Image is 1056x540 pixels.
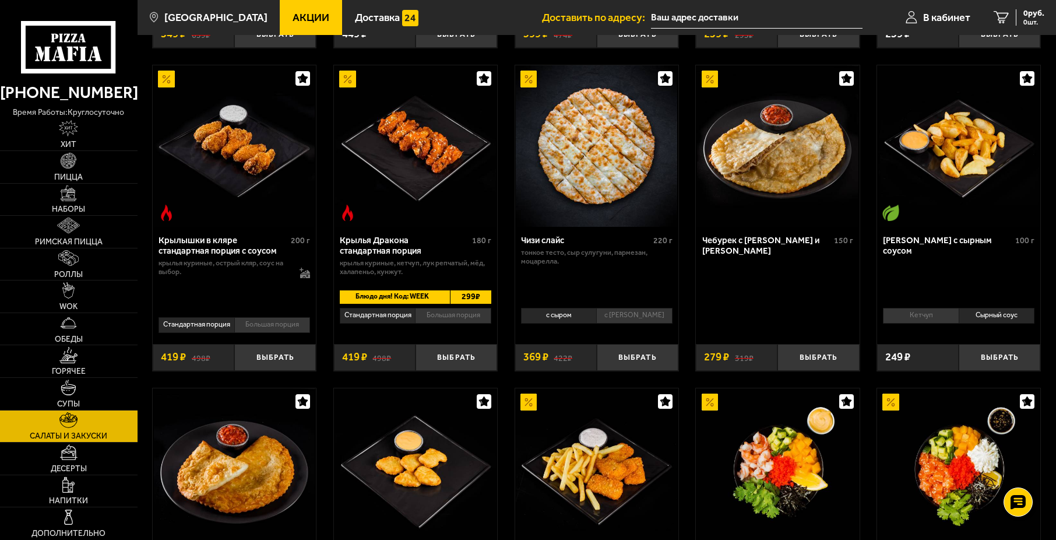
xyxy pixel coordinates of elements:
span: Римская пицца [35,238,103,246]
span: 0 шт. [1023,19,1044,26]
img: Картофель айдахо с сырным соусом [878,65,1040,227]
span: Пицца [54,173,83,181]
a: АкционныйОстрое блюдоКрылья Дракона стандартная порция [334,65,497,227]
button: Выбрать [234,344,316,371]
button: Выбрать [416,344,497,371]
li: Стандартная порция [340,308,415,324]
s: 498 ₽ [192,352,210,363]
span: Наборы [52,205,85,213]
div: Крылья Дракона стандартная порция [340,235,469,256]
span: Десерты [51,465,87,473]
span: 549 ₽ [161,29,186,40]
img: 15daf4d41897b9f0e9f617042186c801.svg [402,10,418,26]
span: [GEOGRAPHIC_DATA] [164,12,267,23]
span: 180 г [472,236,491,246]
span: Дополнительно [31,530,105,538]
span: Акции [293,12,329,23]
img: Акционный [520,394,537,410]
span: Супы [57,400,80,408]
span: Горячее [52,367,86,376]
span: улица Стахановцев, 17 [651,7,862,29]
a: АкционныйОстрое блюдоКрылышки в кляре стандартная порция c соусом [153,65,316,227]
div: [PERSON_NAME] с сырным соусом [883,235,1012,256]
li: Большая порция [234,317,310,333]
span: 100 г [1015,236,1034,246]
span: 239 ₽ [885,29,910,40]
img: Острое блюдо [339,205,355,221]
img: Вегетарианское блюдо [882,205,899,221]
span: 419 ₽ [161,352,186,363]
span: Доставить по адресу: [542,12,651,23]
input: Ваш адрес доставки [651,7,862,29]
img: Акционный [702,71,718,87]
span: 279 ₽ [704,352,729,363]
span: Хит [61,141,76,149]
img: Крылья Дракона стандартная порция [335,65,497,227]
button: Выбрать [597,344,678,371]
span: Доставка [355,12,400,23]
img: Острое блюдо [158,205,174,221]
p: крылья куриные, острый кляр, соус на выбор. [159,259,288,276]
p: тонкое тесто, сыр сулугуни, пармезан, моцарелла. [521,248,673,266]
a: АкционныйЧизи слайс [515,65,678,227]
img: Акционный [158,71,174,87]
span: 419 ₽ [342,352,367,363]
span: Обеды [55,335,83,343]
div: Крылышки в кляре стандартная порция c соусом [159,235,288,256]
button: Выбрать [777,344,859,371]
span: Роллы [54,271,83,279]
span: Блюдо дня! Код: WEEK [340,290,439,304]
div: 0 [877,304,1040,336]
img: Акционный [339,71,355,87]
a: Вегетарианское блюдоКартофель айдахо с сырным соусом [877,65,1040,227]
span: 220 г [653,236,673,246]
span: Салаты и закуски [30,432,107,440]
li: Сырный соус [959,308,1034,324]
img: Акционный [882,394,899,410]
span: 0 руб. [1023,9,1044,17]
img: Акционный [702,394,718,410]
button: Выбрать [959,344,1040,371]
span: 369 ₽ [523,352,548,363]
div: 0 [515,304,678,336]
a: АкционныйЧебурек с мясом и соусом аррива [696,65,859,227]
s: 422 ₽ [554,352,572,363]
s: 293 ₽ [735,29,754,40]
span: 150 г [834,236,853,246]
span: 399 ₽ [523,29,548,40]
img: Акционный [520,71,537,87]
p: крылья куриные, кетчуп, лук репчатый, мёд, халапеньо, кунжут. [340,259,491,276]
div: Чебурек с [PERSON_NAME] и [PERSON_NAME] [702,235,832,256]
img: Чизи слайс [516,65,677,227]
span: 299 ₽ [450,290,491,304]
li: с сыром [521,308,596,324]
span: 200 г [291,236,310,246]
li: с [PERSON_NAME] [596,308,672,324]
s: 639 ₽ [192,29,210,40]
li: Большая порция [415,308,491,324]
div: 0 [334,304,497,336]
s: 498 ₽ [372,352,391,363]
img: Крылышки в кляре стандартная порция c соусом [154,65,315,227]
s: 319 ₽ [735,352,754,363]
span: В кабинет [923,12,970,23]
span: 259 ₽ [704,29,729,40]
span: 449 ₽ [342,29,367,40]
li: Кетчуп [883,308,958,324]
span: WOK [59,303,78,311]
span: Напитки [49,497,88,505]
div: Чизи слайс [521,235,650,246]
img: Чебурек с мясом и соусом аррива [697,65,858,227]
li: Стандартная порция [159,317,234,333]
span: 249 ₽ [885,352,910,363]
s: 474 ₽ [554,29,572,40]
